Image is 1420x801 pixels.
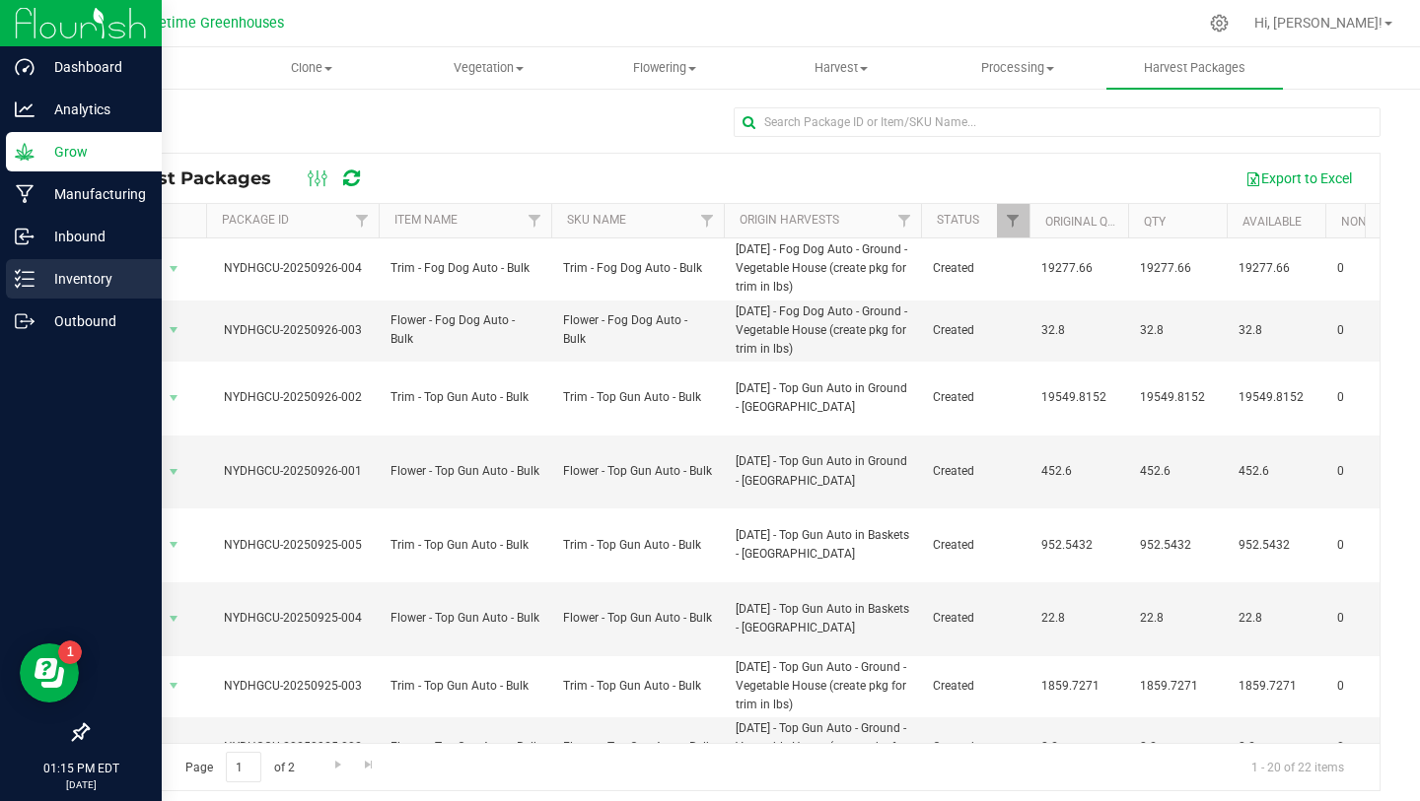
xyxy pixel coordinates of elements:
[563,738,712,757] span: Flower - Top Gun Auto - Bulk
[162,531,186,559] span: select
[577,47,753,89] a: Flowering
[162,672,186,700] span: select
[1140,609,1215,628] span: 22.8
[933,738,1018,757] span: Created
[1239,388,1313,407] span: 19549.8152
[203,462,382,481] div: NYDHGCU-20250926-001
[35,55,153,79] p: Dashboard
[1239,321,1313,340] span: 32.8
[162,734,186,762] span: select
[355,752,384,778] a: Go to the last page
[736,526,909,564] span: [DATE] - Top Gun Auto in Baskets - [GEOGRAPHIC_DATA]
[933,321,1018,340] span: Created
[930,47,1106,89] a: Processing
[933,536,1018,555] span: Created
[394,213,458,227] a: Item Name
[15,57,35,77] inline-svg: Dashboard
[563,462,712,481] span: Flower - Top Gun Auto - Bulk
[35,140,153,164] p: Grow
[390,677,539,696] span: Trim - Top Gun Auto - Bulk
[1236,752,1360,781] span: 1 - 20 of 22 items
[1140,388,1215,407] span: 19549.8152
[736,452,909,490] span: [DATE] - Top Gun Auto in Ground - [GEOGRAPHIC_DATA]
[15,184,35,204] inline-svg: Manufacturing
[35,267,153,291] p: Inventory
[740,213,839,227] a: Origin Harvests
[162,316,186,344] span: select
[162,605,186,633] span: select
[1239,677,1313,696] span: 1859.7271
[563,311,712,349] span: Flower - Fog Dog Auto - Bulk
[1041,609,1116,628] span: 22.8
[203,677,382,696] div: NYDHGCU-20250925-003
[1140,321,1215,340] span: 32.8
[15,311,35,331] inline-svg: Outbound
[169,752,311,782] span: Page of 2
[390,259,539,278] span: Trim - Fog Dog Auto - Bulk
[563,388,712,407] span: Trim - Top Gun Auto - Bulk
[390,388,539,407] span: Trim - Top Gun Auto - Bulk
[1254,15,1383,31] span: Hi, [PERSON_NAME]!
[119,15,284,32] span: Leisuretime Greenhouses
[1117,59,1272,77] span: Harvest Packages
[401,59,576,77] span: Vegetation
[1239,259,1313,278] span: 19277.66
[563,609,712,628] span: Flower - Top Gun Auto - Bulk
[390,609,539,628] span: Flower - Top Gun Auto - Bulk
[736,379,909,417] span: [DATE] - Top Gun Auto in Ground - [GEOGRAPHIC_DATA]
[1041,536,1116,555] span: 952.5432
[9,760,153,777] p: 01:15 PM EDT
[203,609,382,628] div: NYDHGCU-20250925-004
[390,738,539,757] span: Flower - Top Gun Auto - Bulk
[1041,259,1116,278] span: 19277.66
[323,752,352,778] a: Go to the next page
[1045,215,1121,229] a: Original Qty
[1239,609,1313,628] span: 22.8
[933,609,1018,628] span: Created
[1337,677,1412,696] span: 0
[1239,536,1313,555] span: 952.5432
[20,643,79,702] iframe: Resource center
[1140,462,1215,481] span: 452.6
[1106,47,1283,89] a: Harvest Packages
[1041,388,1116,407] span: 19549.8152
[1041,462,1116,481] span: 452.6
[203,259,382,278] div: NYDHGCU-20250926-004
[1140,259,1215,278] span: 19277.66
[1337,388,1412,407] span: 0
[203,536,382,555] div: NYDHGCU-20250925-005
[754,59,929,77] span: Harvest
[736,658,909,715] span: [DATE] - Top Gun Auto - Ground - Vegetable House (create pkg for trim in lbs)
[15,227,35,246] inline-svg: Inbound
[15,269,35,289] inline-svg: Inventory
[1140,536,1215,555] span: 952.5432
[933,259,1018,278] span: Created
[933,388,1018,407] span: Created
[734,107,1381,137] input: Search Package ID or Item/SKU Name...
[736,719,909,776] span: [DATE] - Top Gun Auto - Ground - Vegetable House (create pkg for trim in lbs)
[1233,162,1365,195] button: Export to Excel
[203,738,382,757] div: NYDHGCU-20250925-002
[400,47,577,89] a: Vegetation
[933,462,1018,481] span: Created
[736,600,909,637] span: [DATE] - Top Gun Auto in Baskets - [GEOGRAPHIC_DATA]
[1144,215,1166,229] a: Qty
[1041,321,1116,340] span: 32.8
[997,204,1029,237] a: Filter
[563,259,712,278] span: Trim - Fog Dog Auto - Bulk
[563,536,712,555] span: Trim - Top Gun Auto - Bulk
[162,384,186,412] span: select
[1337,738,1412,757] span: 0
[1239,738,1313,757] span: 8.2
[15,142,35,162] inline-svg: Grow
[35,98,153,121] p: Analytics
[567,213,626,227] a: SKU Name
[35,225,153,248] p: Inbound
[1242,215,1302,229] a: Available
[15,100,35,119] inline-svg: Analytics
[753,47,930,89] a: Harvest
[35,309,153,333] p: Outbound
[9,777,153,792] p: [DATE]
[1041,677,1116,696] span: 1859.7271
